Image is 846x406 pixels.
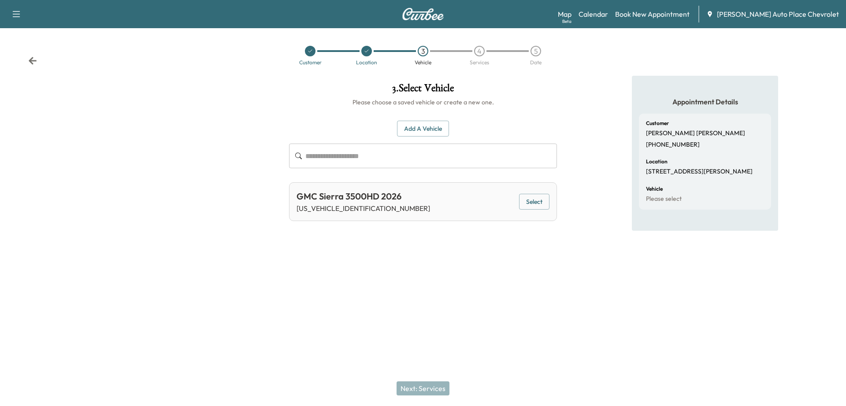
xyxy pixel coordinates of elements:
h1: 3 . Select Vehicle [289,83,557,98]
p: [PERSON_NAME] [PERSON_NAME] [646,129,745,137]
a: Book New Appointment [615,9,690,19]
h6: Location [646,159,668,164]
div: Customer [299,60,322,65]
button: Add a Vehicle [397,121,449,137]
a: Calendar [579,9,608,19]
div: 3 [418,46,428,56]
div: GMC Sierra 3500HD 2026 [297,190,430,203]
div: Vehicle [415,60,431,65]
div: Location [356,60,377,65]
span: [PERSON_NAME] Auto Place Chevrolet [717,9,839,19]
div: Beta [562,18,571,25]
img: Curbee Logo [402,8,444,20]
h6: Customer [646,121,669,126]
div: 4 [474,46,485,56]
h6: Please choose a saved vehicle or create a new one. [289,98,557,107]
div: Date [530,60,542,65]
button: Select [519,194,549,210]
h5: Appointment Details [639,97,771,107]
p: [US_VEHICLE_IDENTIFICATION_NUMBER] [297,203,430,214]
p: [PHONE_NUMBER] [646,141,700,149]
div: Services [470,60,489,65]
h6: Vehicle [646,186,663,192]
p: Please select [646,195,682,203]
p: [STREET_ADDRESS][PERSON_NAME] [646,168,753,176]
div: Back [28,56,37,65]
div: 5 [531,46,541,56]
a: MapBeta [558,9,571,19]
